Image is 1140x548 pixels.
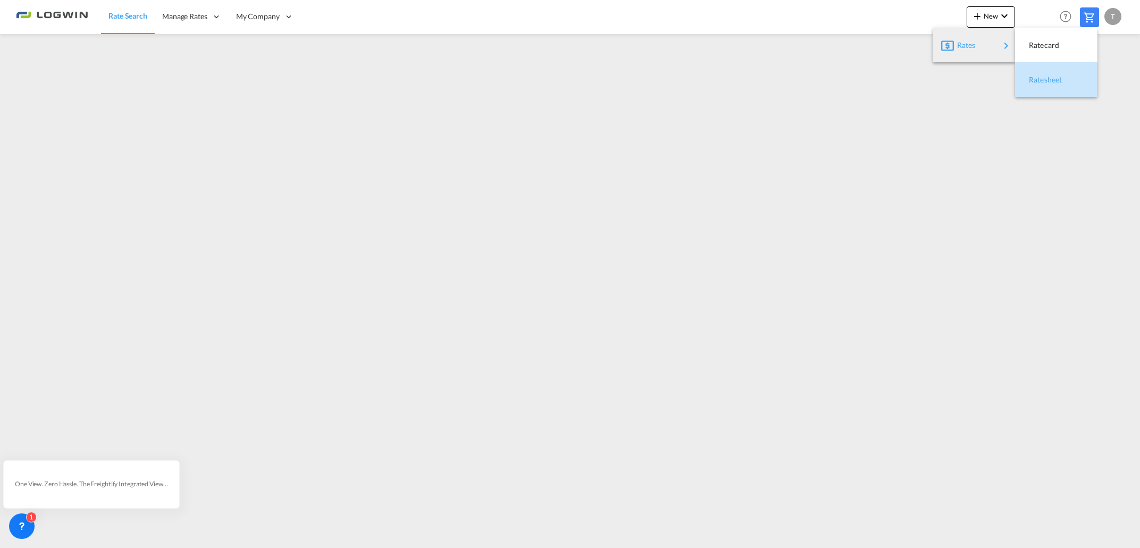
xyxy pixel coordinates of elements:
span: Rates [957,35,970,56]
div: Ratesheet [1024,67,1089,93]
span: Ratesheet [1029,69,1041,90]
span: Ratecard [1029,35,1041,56]
md-icon: icon-chevron-right [1000,39,1012,52]
div: Ratecard [1024,32,1089,59]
